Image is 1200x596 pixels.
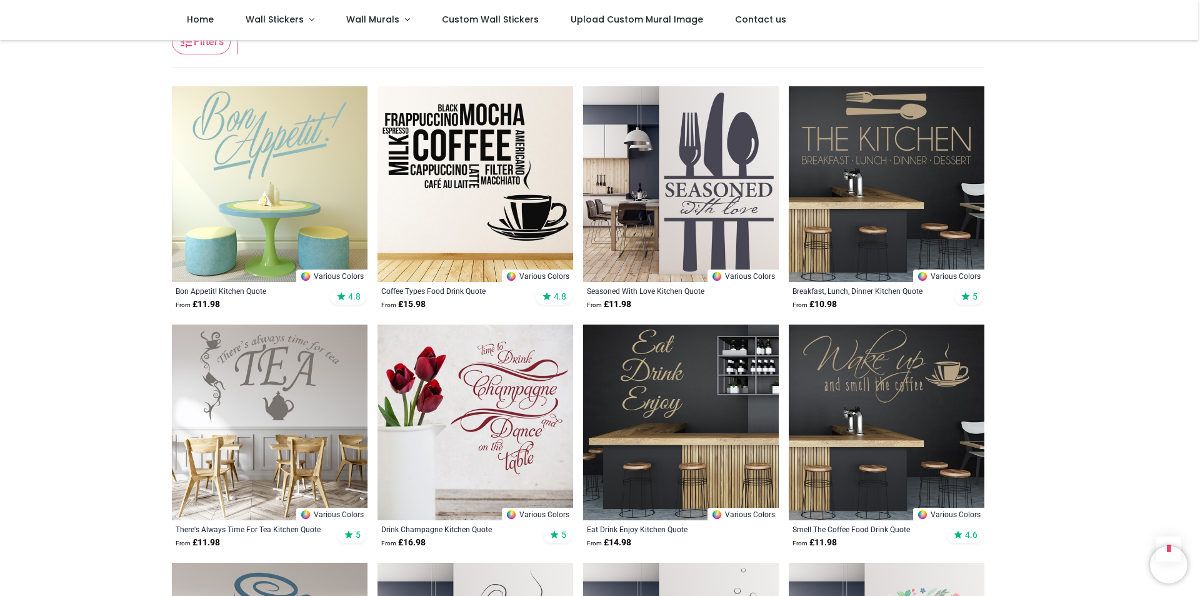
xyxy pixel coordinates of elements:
[172,29,231,54] button: Filters
[583,86,779,282] img: Seasoned With Love Kitchen Quote Wall Sticker - Mod9
[442,13,539,26] span: Custom Wall Stickers
[792,286,943,296] a: Breakfast, Lunch, Dinner Kitchen Quote
[965,529,977,540] span: 4.6
[587,298,631,311] strong: £ 11.98
[296,508,367,520] a: Various Colors
[176,524,326,534] a: There's Always Time For Tea Kitchen Quote
[571,13,703,26] span: Upload Custom Mural Image
[176,537,220,549] strong: £ 11.98
[561,529,566,540] span: 5
[381,540,396,547] span: From
[792,301,807,308] span: From
[502,270,573,282] a: Various Colors
[187,13,214,26] span: Home
[176,540,191,547] span: From
[917,271,928,282] img: Color Wheel
[381,301,396,308] span: From
[176,286,326,296] a: Bon Appetit! Kitchen Quote
[296,270,367,282] a: Various Colors
[246,13,304,26] span: Wall Stickers
[381,286,532,296] a: Coffee Types Food Drink Quote
[506,271,517,282] img: Color Wheel
[707,270,779,282] a: Various Colors
[735,13,786,26] span: Contact us
[707,508,779,520] a: Various Colors
[356,529,361,540] span: 5
[792,524,943,534] a: Smell The Coffee Food Drink Quote
[377,325,573,520] img: Drink Champagne Kitchen Quote Wall Sticker
[789,86,984,282] img: Breakfast, Lunch, Dinner Kitchen Quote Wall Sticker
[583,325,779,520] img: Eat Drink Enjoy Kitchen Quote Wall Sticker - Mod3
[913,508,984,520] a: Various Colors
[554,291,566,302] span: 4.8
[711,271,722,282] img: Color Wheel
[348,291,361,302] span: 4.8
[711,509,722,520] img: Color Wheel
[1150,546,1187,583] iframe: Brevo live chat
[506,509,517,520] img: Color Wheel
[789,325,984,520] img: Smell The Coffee Food Drink Quote Wall Sticker
[381,537,426,549] strong: £ 16.98
[176,301,191,308] span: From
[176,298,220,311] strong: £ 11.98
[917,509,928,520] img: Color Wheel
[381,298,426,311] strong: £ 15.98
[377,86,573,282] img: Coffee Types Food Drink Quote Wall Sticker
[381,524,532,534] a: Drink Champagne Kitchen Quote
[300,271,311,282] img: Color Wheel
[792,298,837,311] strong: £ 10.98
[172,325,367,520] img: There's Always Time For Tea Kitchen Quote Wall Sticker
[792,540,807,547] span: From
[587,524,737,534] a: Eat Drink Enjoy Kitchen Quote
[300,509,311,520] img: Color Wheel
[913,270,984,282] a: Various Colors
[346,13,399,26] span: Wall Murals
[792,537,837,549] strong: £ 11.98
[587,537,631,549] strong: £ 14.98
[587,301,602,308] span: From
[502,508,573,520] a: Various Colors
[972,291,977,302] span: 5
[587,540,602,547] span: From
[587,286,737,296] a: Seasoned With Love Kitchen Quote
[172,86,367,282] img: Bon Appetit! Kitchen Quote Wall Sticker - Mod5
